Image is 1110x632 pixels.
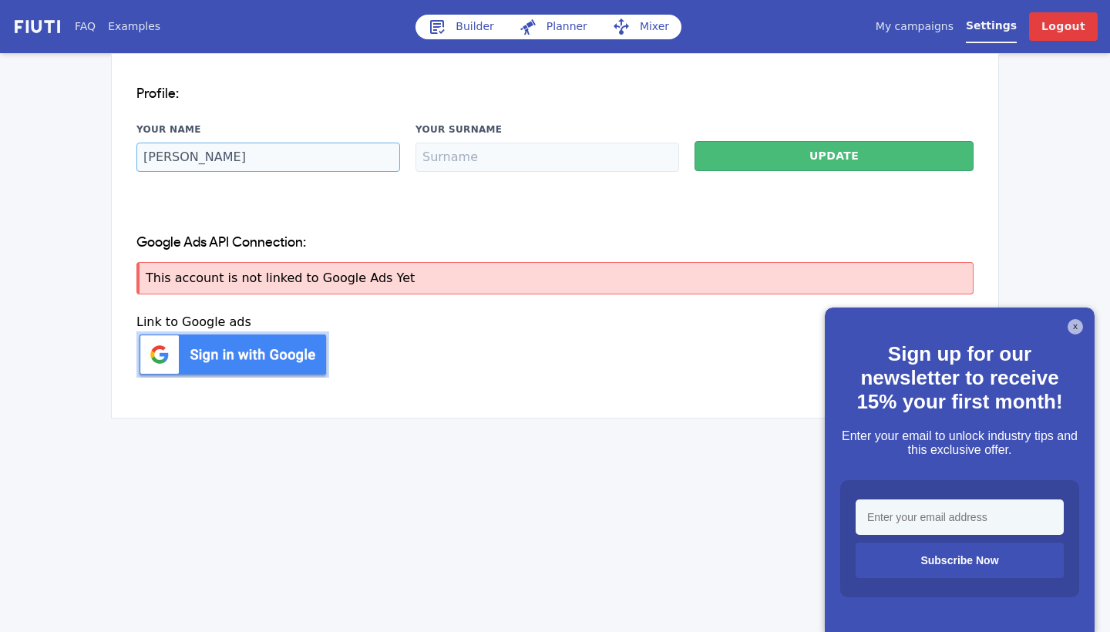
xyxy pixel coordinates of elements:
iframe: <p>Your browser does not support iframes.</p> [825,308,1095,632]
h2: Can I help you with anything? [23,103,285,152]
input: Surname [415,143,679,172]
span: We run on Gist [129,502,195,512]
a: Mixer [600,15,681,39]
img: f41e93e.png [136,331,329,378]
a: Planner [506,15,600,39]
a: My campaigns [876,18,954,35]
a: Builder [415,15,506,39]
input: Name [136,143,400,172]
label: Your Surname [415,123,679,136]
a: FAQ [75,18,96,35]
label: Your Name [136,123,400,136]
h1: Welcome to Fiuti! [23,75,285,99]
a: Logout [1029,12,1098,41]
button: New conversation [24,180,284,210]
h1: Profile: [136,85,974,104]
button: Update [695,141,974,171]
a: Examples [108,18,160,35]
p: Link to Google ads [136,313,974,331]
h1: Google Ads API Connection: [136,234,974,253]
div: This account is not linked to Google Ads Yet [136,262,974,294]
a: Settings [966,18,1017,43]
img: f731f27.png [12,18,62,35]
span: New conversation [99,189,185,201]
